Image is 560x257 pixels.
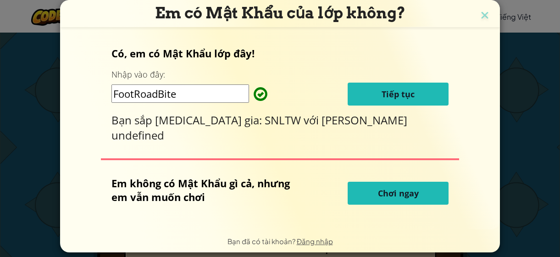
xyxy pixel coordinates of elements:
span: Tiếp tục [382,89,415,100]
button: Tiếp tục [348,83,449,106]
a: Đăng nhập [297,237,333,246]
button: Chơi ngay [348,182,449,205]
span: [PERSON_NAME] undefined [111,112,407,143]
span: Bạn sắp [MEDICAL_DATA] gia: [111,112,265,128]
span: Em có Mật Khẩu của lớp không? [155,4,405,22]
img: close icon [479,9,491,23]
p: Có, em có Mật Khẩu lớp đây! [111,46,449,60]
span: với [304,112,322,128]
p: Em không có Mật Khẩu gì cả, nhưng em vẫn muốn chơi [111,176,302,204]
span: Chơi ngay [378,188,419,199]
span: SNLTW [265,112,304,128]
label: Nhập vào đây: [111,69,165,80]
span: Bạn đã có tài khoản? [227,237,297,246]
